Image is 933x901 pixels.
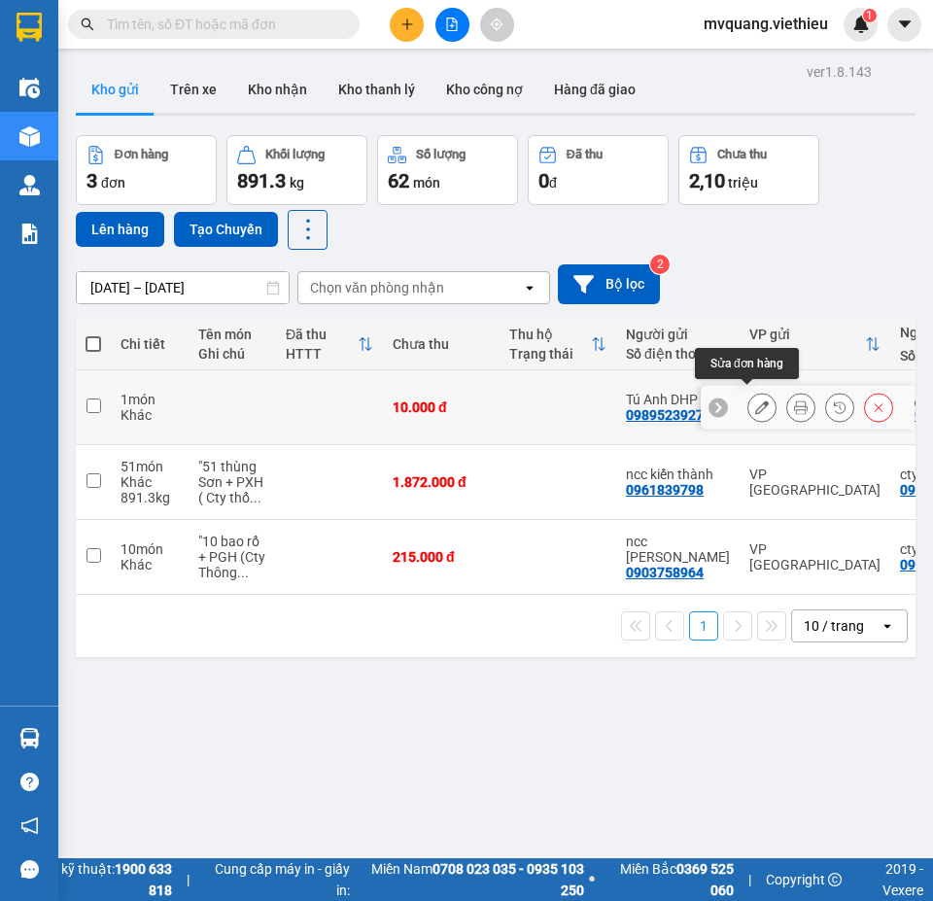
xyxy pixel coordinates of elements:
[86,169,97,192] span: 3
[600,858,734,901] span: Miền Bắc
[413,175,440,191] span: món
[626,467,730,482] div: ncc kiến thành
[77,272,289,303] input: Select a date range.
[749,327,865,342] div: VP gửi
[121,336,179,352] div: Chi tiết
[20,860,39,879] span: message
[748,869,751,890] span: |
[626,534,730,565] div: ncc Thanh Phong
[286,327,358,342] div: Đã thu
[121,490,179,505] div: 891.3 kg
[76,66,155,113] button: Kho gửi
[232,66,323,113] button: Kho nhận
[388,169,409,192] span: 62
[490,17,503,31] span: aim
[626,482,704,498] div: 0961839798
[626,392,730,407] div: Tú Anh DHP
[198,327,266,342] div: Tên món
[204,858,350,901] span: Cung cấp máy in - giấy in:
[678,135,819,205] button: Chưa thu2,10 triệu
[393,474,490,490] div: 1.872.000 đ
[538,66,651,113] button: Hàng đã giao
[310,278,444,297] div: Chọn văn phòng nhận
[887,8,921,42] button: caret-down
[226,135,367,205] button: Khối lượng891.3kg
[121,541,179,557] div: 10 món
[896,16,914,33] span: caret-down
[804,616,864,636] div: 10 / trang
[121,459,179,474] div: 51 món
[747,393,777,422] div: Sửa đơn hàng
[121,407,179,423] div: Khác
[522,280,537,295] svg: open
[676,861,734,898] strong: 0369 525 060
[19,126,40,147] img: warehouse-icon
[749,467,881,498] div: VP [GEOGRAPHIC_DATA]
[717,148,767,161] div: Chưa thu
[19,78,40,98] img: warehouse-icon
[445,17,459,31] span: file-add
[76,135,217,205] button: Đơn hàng3đơn
[390,8,424,42] button: plus
[807,61,872,83] div: ver 1.8.143
[198,534,266,580] div: "10 bao rổ + PGH (Cty Thông Nhất) 0,5 khối "
[740,319,890,370] th: Toggle SortBy
[828,873,842,886] span: copyright
[237,565,249,580] span: ...
[76,212,164,247] button: Lên hàng
[852,16,870,33] img: icon-new-feature
[121,474,179,490] div: Khác
[880,618,895,634] svg: open
[121,392,179,407] div: 1 món
[400,17,414,31] span: plus
[528,135,669,205] button: Đã thu0đ
[626,407,704,423] div: 0989523927
[688,12,844,36] span: mvquang.viethieu
[286,346,358,362] div: HTTT
[567,148,603,161] div: Đã thu
[276,319,383,370] th: Toggle SortBy
[435,8,469,42] button: file-add
[695,348,799,379] div: Sửa đơn hàng
[323,66,431,113] button: Kho thanh lý
[187,869,190,890] span: |
[416,148,466,161] div: Số lượng
[81,17,94,31] span: search
[863,9,877,22] sup: 1
[19,175,40,195] img: warehouse-icon
[480,8,514,42] button: aim
[626,565,704,580] div: 0903758964
[20,816,39,835] span: notification
[509,346,591,362] div: Trạng thái
[250,490,261,505] span: ...
[19,728,40,748] img: warehouse-icon
[265,148,325,161] div: Khối lượng
[355,858,584,901] span: Miền Nam
[749,541,881,572] div: VP [GEOGRAPHIC_DATA]
[558,264,660,304] button: Bộ lọc
[19,224,40,244] img: solution-icon
[689,611,718,641] button: 1
[121,557,179,572] div: Khác
[198,346,266,362] div: Ghi chú
[549,175,557,191] span: đ
[377,135,518,205] button: Số lượng62món
[393,399,490,415] div: 10.000 đ
[500,319,616,370] th: Toggle SortBy
[538,169,549,192] span: 0
[589,876,595,884] span: ⚪️
[20,773,39,791] span: question-circle
[290,175,304,191] span: kg
[101,175,125,191] span: đơn
[198,459,266,505] div: "51 thùng Sơn + PXH ( Cty thống nhất )"
[689,169,725,192] span: 2,10
[155,66,232,113] button: Trên xe
[174,212,278,247] button: Tạo Chuyến
[728,175,758,191] span: triệu
[431,66,538,113] button: Kho công nợ
[393,336,490,352] div: Chưa thu
[509,327,591,342] div: Thu hộ
[115,148,168,161] div: Đơn hàng
[17,13,42,42] img: logo-vxr
[626,327,730,342] div: Người gửi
